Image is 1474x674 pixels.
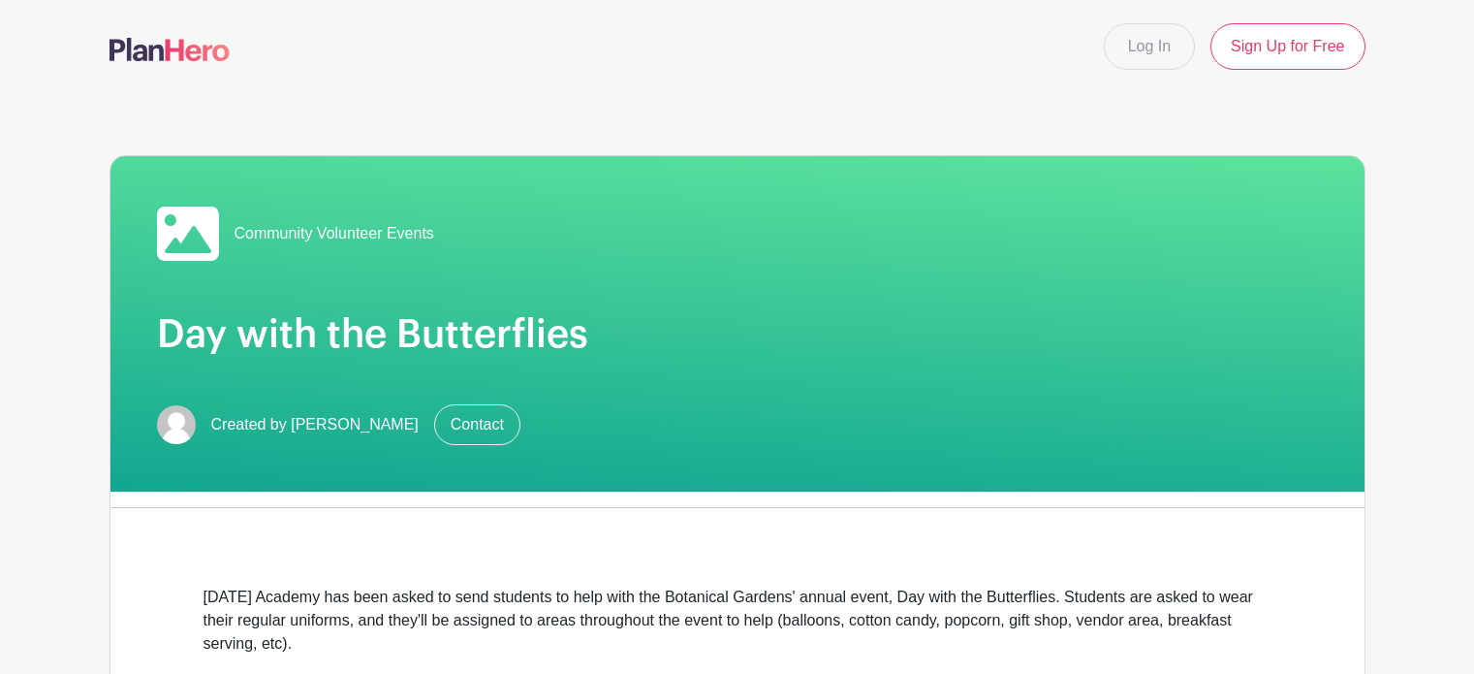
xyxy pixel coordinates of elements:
h1: Day with the Butterflies [157,311,1318,358]
a: Log In [1104,23,1195,70]
img: default-ce2991bfa6775e67f084385cd625a349d9dcbb7a52a09fb2fda1e96e2d18dcdb.png [157,405,196,444]
a: Contact [434,404,520,445]
span: Community Volunteer Events [235,222,434,245]
a: Sign Up for Free [1210,23,1364,70]
img: logo-507f7623f17ff9eddc593b1ce0a138ce2505c220e1c5a4e2b4648c50719b7d32.svg [110,38,230,61]
span: Created by [PERSON_NAME] [211,413,419,436]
